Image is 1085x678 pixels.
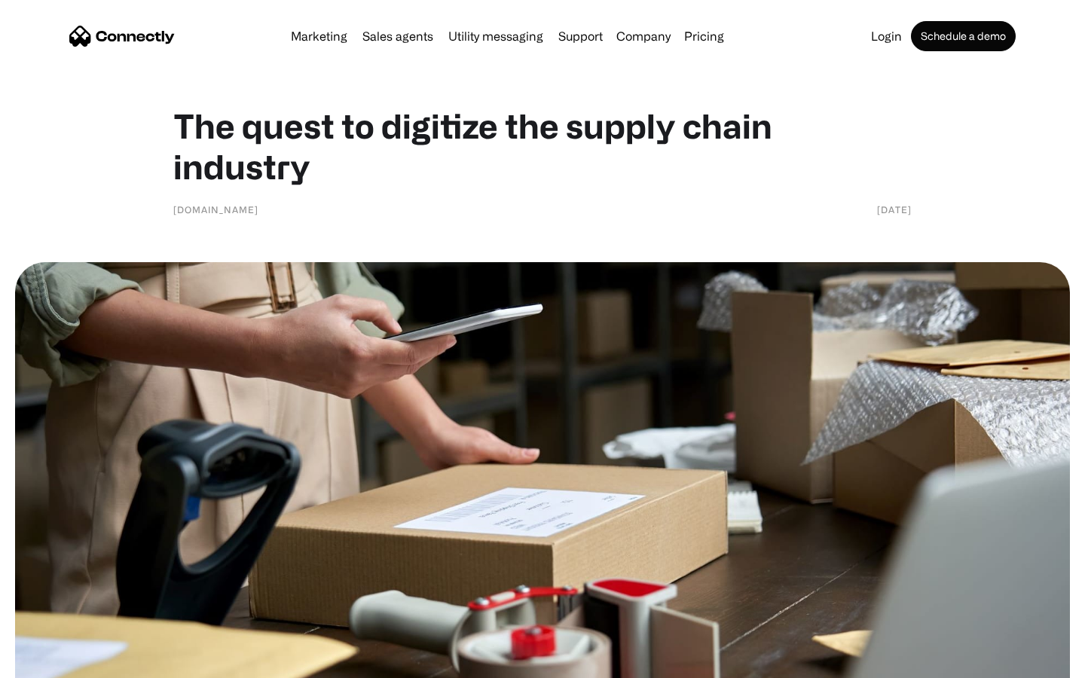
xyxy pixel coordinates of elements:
[356,30,439,42] a: Sales agents
[865,30,908,42] a: Login
[173,105,912,187] h1: The quest to digitize the supply chain industry
[911,21,1016,51] a: Schedule a demo
[15,652,90,673] aside: Language selected: English
[877,202,912,217] div: [DATE]
[285,30,353,42] a: Marketing
[173,202,258,217] div: [DOMAIN_NAME]
[442,30,549,42] a: Utility messaging
[552,30,609,42] a: Support
[678,30,730,42] a: Pricing
[616,26,671,47] div: Company
[30,652,90,673] ul: Language list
